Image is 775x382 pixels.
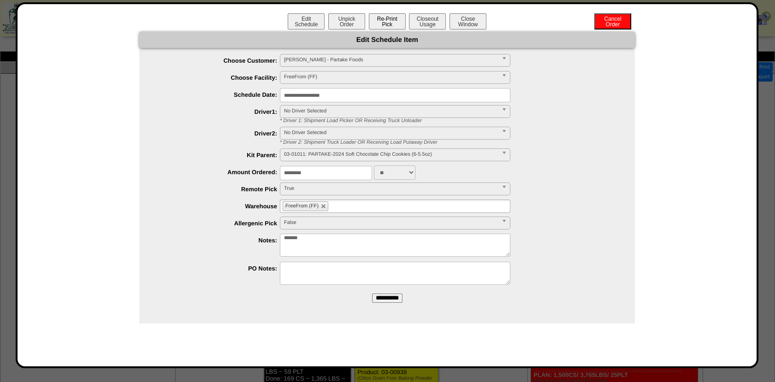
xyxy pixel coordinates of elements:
[158,220,280,227] label: Allergenic Pick
[285,203,319,209] span: FreeFrom (FF)
[158,237,280,244] label: Notes:
[273,140,635,145] div: * Driver 2: Shipment Truck Loader OR Receiving Load Putaway Driver
[284,71,498,82] span: FreeFrom (FF)
[409,13,446,29] button: CloseoutUsage
[158,152,280,159] label: Kit Parent:
[158,57,280,64] label: Choose Customer:
[158,186,280,193] label: Remote Pick
[284,149,498,160] span: 03-01011: PARTAKE-2024 Soft Chocolate Chip Cookies (6-5.5oz)
[158,91,280,98] label: Schedule Date:
[273,118,635,123] div: * Driver 1: Shipment Load Picker OR Receiving Truck Unloader
[328,13,365,29] button: UnpickOrder
[158,265,280,272] label: PO Notes:
[449,21,487,28] a: CloseWindow
[284,217,498,228] span: False
[284,127,498,138] span: No Driver Selected
[158,108,280,115] label: Driver1:
[158,169,280,176] label: Amount Ordered:
[284,54,498,65] span: [PERSON_NAME] - Partake Foods
[284,183,498,194] span: True
[139,32,635,48] div: Edit Schedule Item
[369,13,406,29] button: Re-PrintPick
[594,13,631,29] button: CancelOrder
[158,203,280,210] label: Warehouse
[450,13,486,29] button: CloseWindow
[158,74,280,81] label: Choose Facility:
[158,130,280,137] label: Driver2:
[284,106,498,117] span: No Driver Selected
[288,13,325,29] button: EditSchedule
